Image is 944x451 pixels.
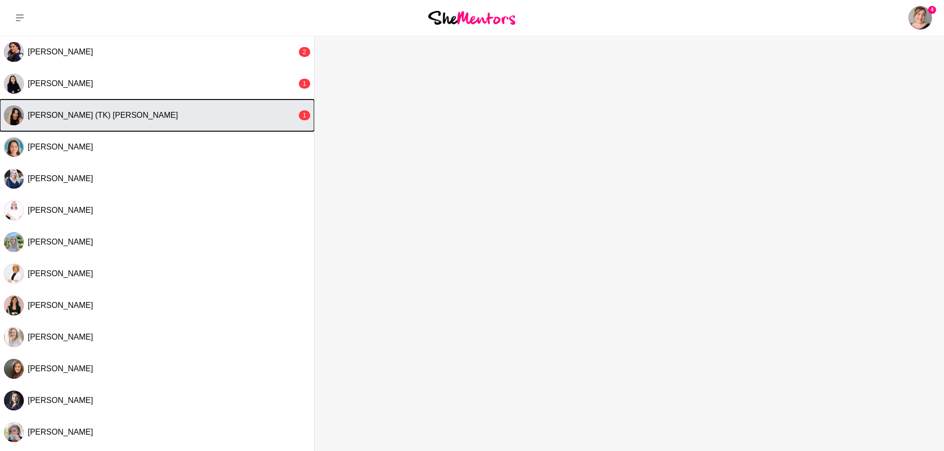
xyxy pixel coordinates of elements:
div: Claudia Hofmaier [4,232,24,252]
div: Meerah Tauqir [4,391,24,410]
span: [PERSON_NAME] (TK) [PERSON_NAME] [28,111,178,119]
div: Mariana Queiroz [4,296,24,315]
span: [PERSON_NAME] [28,428,93,436]
img: Ruth Slade [908,6,932,30]
img: A [4,359,24,379]
div: Kanak Kiran [4,74,24,94]
span: [PERSON_NAME] [28,48,93,56]
div: Rowena Preddy [4,422,24,442]
span: [PERSON_NAME] [28,79,93,88]
img: D [4,327,24,347]
span: [PERSON_NAME] [28,174,93,183]
img: K [4,74,24,94]
div: Richa Joshi [4,42,24,62]
span: [PERSON_NAME] [28,238,93,246]
div: Ashleigh Charles [4,359,24,379]
span: [PERSON_NAME] [28,396,93,404]
img: R [4,422,24,442]
img: C [4,232,24,252]
div: Lily Rudolph [4,137,24,157]
img: T [4,105,24,125]
img: L [4,137,24,157]
div: Taliah-Kate (TK) Byron [4,105,24,125]
a: Ruth Slade4 [908,6,932,30]
div: 2 [299,47,310,57]
div: 1 [299,79,310,89]
span: [PERSON_NAME] [28,364,93,373]
span: 4 [928,6,936,14]
img: M [4,296,24,315]
div: 1 [299,110,310,120]
div: Athena Daniels [4,169,24,189]
div: Lorraine Hamilton [4,200,24,220]
div: Deborah Daly [4,327,24,347]
span: [PERSON_NAME] [28,269,93,278]
span: [PERSON_NAME] [28,333,93,341]
div: Kat Millar [4,264,24,284]
span: [PERSON_NAME] [28,301,93,309]
img: L [4,200,24,220]
img: A [4,169,24,189]
img: K [4,264,24,284]
img: M [4,391,24,410]
img: She Mentors Logo [428,11,515,24]
span: [PERSON_NAME] [28,143,93,151]
img: R [4,42,24,62]
span: [PERSON_NAME] [28,206,93,214]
